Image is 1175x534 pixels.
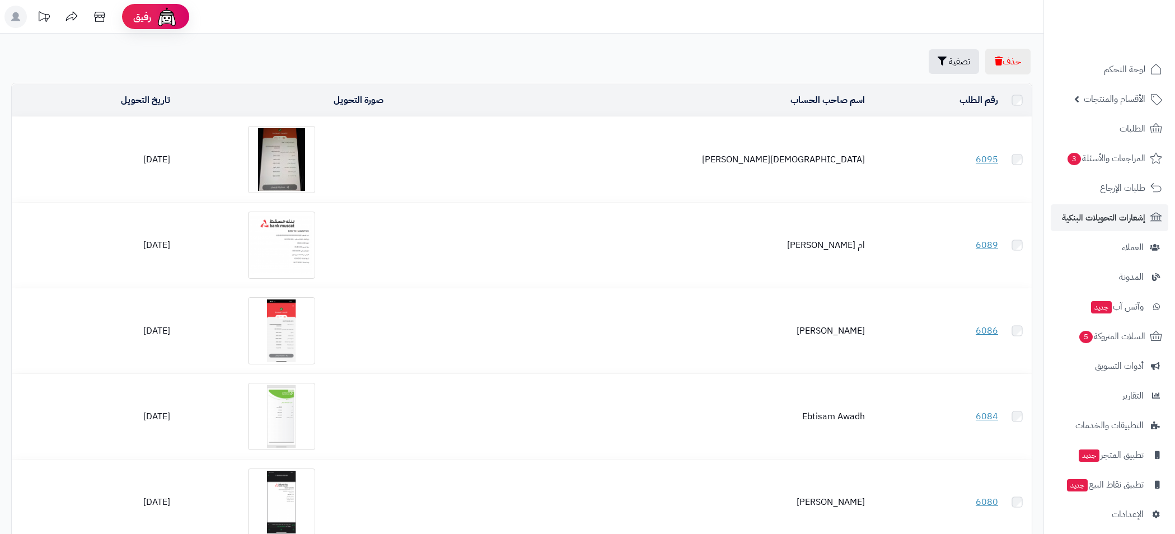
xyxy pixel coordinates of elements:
a: تطبيق المتجرجديد [1051,442,1168,469]
td: [DATE] [12,374,175,459]
a: السلات المتروكة5 [1051,323,1168,350]
span: المراجعات والأسئلة [1066,151,1145,166]
a: 6086 [976,324,998,338]
span: جديد [1091,301,1112,313]
span: الطلبات [1120,121,1145,137]
span: المدونة [1119,269,1144,285]
span: لوحة التحكم [1104,62,1145,77]
span: الإعدادات [1112,507,1144,522]
button: تصفية [929,49,979,74]
span: تطبيق المتجر [1078,447,1144,463]
a: المدونة [1051,264,1168,291]
span: التقارير [1122,388,1144,404]
span: طلبات الإرجاع [1100,180,1145,196]
img: بدرية الرواحية [248,297,315,364]
span: الأقسام والمنتجات [1084,91,1145,107]
a: الطلبات [1051,115,1168,142]
img: Ebtisam Awadh [248,383,315,450]
span: وآتس آب [1090,299,1144,315]
a: الإعدادات [1051,501,1168,528]
span: تطبيق نقاط البيع [1066,477,1144,493]
span: 5 [1079,331,1093,343]
span: العملاء [1122,240,1144,255]
a: وآتس آبجديد [1051,293,1168,320]
a: 6095 [976,153,998,166]
button: حذف [985,49,1031,74]
td: [DATE] [12,288,175,373]
span: التطبيقات والخدمات [1075,418,1144,433]
span: جديد [1067,479,1088,491]
span: إشعارات التحويلات البنكية [1062,210,1145,226]
a: 6080 [976,495,998,509]
td: [DATE] [12,203,175,288]
span: جديد [1079,449,1099,462]
a: التقارير [1051,382,1168,409]
a: المراجعات والأسئلة3 [1051,145,1168,172]
a: صورة التحويل [334,93,383,107]
img: logo-2.png [1099,30,1164,53]
a: لوحة التحكم [1051,56,1168,83]
a: التطبيقات والخدمات [1051,412,1168,439]
a: 6089 [976,238,998,252]
a: 6084 [976,410,998,423]
td: [PERSON_NAME] [388,288,869,373]
img: مريم الفارسي [248,126,315,193]
a: أدوات التسويق [1051,353,1168,380]
a: طلبات الإرجاع [1051,175,1168,202]
span: رفيق [133,10,151,24]
td: Ebtisam Awadh [388,374,869,459]
a: تاريخ التحويل [121,93,170,107]
span: السلات المتروكة [1078,329,1145,344]
span: أدوات التسويق [1095,358,1144,374]
span: 3 [1068,153,1081,165]
span: تصفية [949,55,970,68]
img: ام سالم الوهيبية [248,212,315,279]
td: [DATE] [12,117,175,202]
a: إشعارات التحويلات البنكية [1051,204,1168,231]
img: ai-face.png [156,6,178,28]
a: رقم الطلب [959,93,998,107]
a: تطبيق نقاط البيعجديد [1051,471,1168,498]
td: [DEMOGRAPHIC_DATA][PERSON_NAME] [388,117,869,202]
td: ام [PERSON_NAME] [388,203,869,288]
a: تحديثات المنصة [30,6,58,31]
a: اسم صاحب الحساب [790,93,865,107]
a: العملاء [1051,234,1168,261]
